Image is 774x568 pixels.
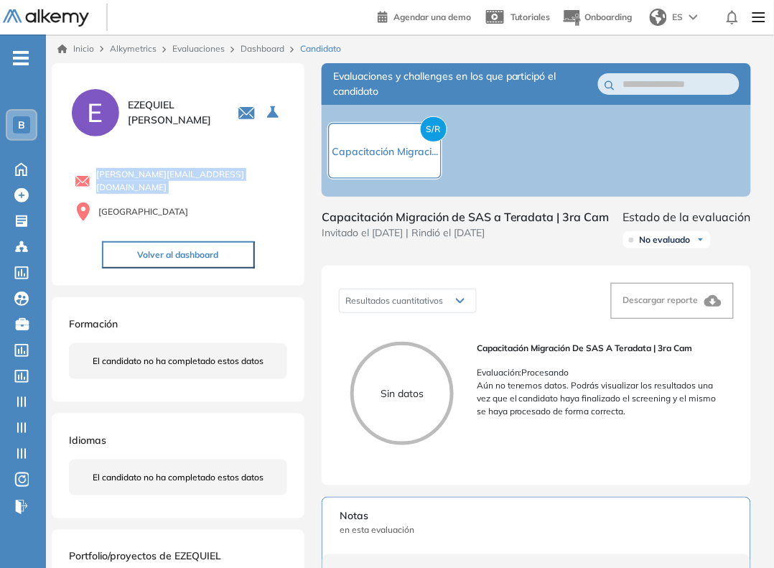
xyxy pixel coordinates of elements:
button: Seleccione la evaluación activa [261,100,287,126]
button: Volver al dashboard [102,241,255,269]
a: Evaluaciones [172,43,225,54]
span: Formación [69,317,118,330]
a: Dashboard [241,43,284,54]
p: Sin datos [354,386,450,401]
span: Invitado el [DATE] | Rindió el [DATE] [322,225,610,241]
span: Capacitación Migración de SAS a Teradata | 3ra Cam [477,342,722,355]
span: Notas [340,509,733,524]
button: Onboarding [562,2,633,33]
span: en esta evaluación [340,524,733,537]
p: Evaluación : Procesando [477,366,722,379]
img: Ícono de flecha [696,236,705,244]
span: Portfolio/proyectos de EZEQUIEL [69,550,221,563]
span: Candidato [300,42,341,55]
span: Tutoriales [510,11,551,22]
span: Idiomas [69,434,106,447]
span: Agendar una demo [393,11,471,22]
span: Estado de la evaluación [623,208,751,225]
a: Inicio [57,42,94,55]
span: B [18,119,25,131]
img: arrow [689,14,698,20]
span: Evaluaciones y challenges en los que participó el candidato [333,69,598,99]
span: No evaluado [640,234,691,246]
span: Alkymetrics [110,43,157,54]
i: - [13,57,29,60]
span: Resultados cuantitativos [345,295,443,306]
img: PROFILE_MENU_LOGO_USER [69,86,122,139]
span: S/R [420,116,447,142]
img: world [650,9,667,26]
span: Descargar reporte [623,294,699,305]
span: Capacitación Migraci... [332,145,438,158]
span: Onboarding [585,11,633,22]
span: El candidato no ha completado estos datos [93,355,264,368]
p: Aún no tenemos datos. Podrás visualizar los resultados una vez que el candidato haya finalizado e... [477,379,722,418]
span: [PERSON_NAME][EMAIL_ADDRESS][DOMAIN_NAME] [96,168,287,194]
img: Logo [3,9,89,27]
span: [GEOGRAPHIC_DATA] [98,205,188,218]
span: EZEQUIEL [PERSON_NAME] [128,98,220,128]
span: El candidato no ha completado estos datos [93,471,264,484]
span: ES [673,11,684,24]
button: Descargar reporte [611,283,734,319]
a: Agendar una demo [378,7,471,24]
span: Capacitación Migración de SAS a Teradata | 3ra Cam [322,208,610,225]
img: Menu [747,3,771,32]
